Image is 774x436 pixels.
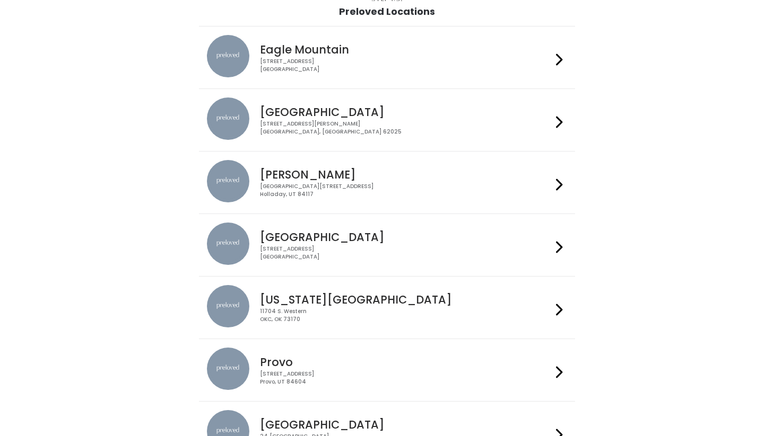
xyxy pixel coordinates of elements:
[260,43,552,56] h4: Eagle Mountain
[207,223,567,268] a: preloved location [GEOGRAPHIC_DATA] [STREET_ADDRESS][GEOGRAPHIC_DATA]
[207,160,567,205] a: preloved location [PERSON_NAME] [GEOGRAPHIC_DATA][STREET_ADDRESS]Holladay, UT 84117
[260,308,552,323] div: 11704 S. Western OKC, OK 73170
[260,356,552,368] h4: Provo
[260,106,552,118] h4: [GEOGRAPHIC_DATA]
[207,223,249,265] img: preloved location
[207,285,249,327] img: preloved location
[207,348,249,390] img: preloved location
[207,97,249,140] img: preloved location
[207,160,249,202] img: preloved location
[260,58,552,73] div: [STREET_ADDRESS] [GEOGRAPHIC_DATA]
[260,231,552,243] h4: [GEOGRAPHIC_DATA]
[207,348,567,393] a: preloved location Provo [STREET_ADDRESS]Provo, UT 84604
[260,183,552,198] div: [GEOGRAPHIC_DATA][STREET_ADDRESS] Holladay, UT 84117
[207,35,249,77] img: preloved location
[260,370,552,386] div: [STREET_ADDRESS] Provo, UT 84604
[339,6,435,17] h1: Preloved Locations
[207,35,567,80] a: preloved location Eagle Mountain [STREET_ADDRESS][GEOGRAPHIC_DATA]
[260,245,552,261] div: [STREET_ADDRESS] [GEOGRAPHIC_DATA]
[260,120,552,136] div: [STREET_ADDRESS][PERSON_NAME] [GEOGRAPHIC_DATA], [GEOGRAPHIC_DATA] 62025
[260,168,552,181] h4: [PERSON_NAME]
[260,419,552,431] h4: [GEOGRAPHIC_DATA]
[260,293,552,306] h4: [US_STATE][GEOGRAPHIC_DATA]
[207,97,567,143] a: preloved location [GEOGRAPHIC_DATA] [STREET_ADDRESS][PERSON_NAME][GEOGRAPHIC_DATA], [GEOGRAPHIC_D...
[207,285,567,330] a: preloved location [US_STATE][GEOGRAPHIC_DATA] 11704 S. WesternOKC, OK 73170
